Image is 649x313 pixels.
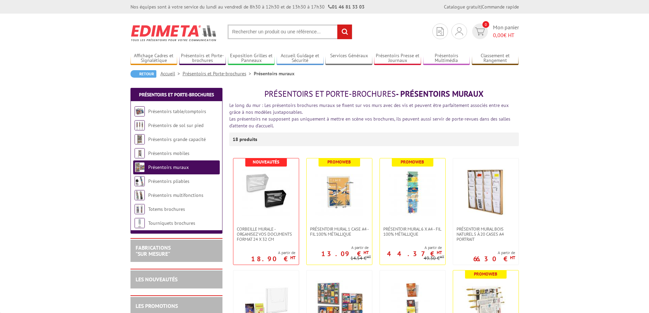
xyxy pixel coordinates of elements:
a: Présentoirs de sol sur pied [148,122,203,128]
span: € HT [493,31,519,39]
sup: HT [290,255,295,261]
img: Présentoirs de sol sur pied [135,120,145,130]
span: Corbeille Murale - Organisez vos documents format 24 x 32 cm [237,226,295,242]
sup: HT [440,254,444,259]
a: Corbeille Murale - Organisez vos documents format 24 x 32 cm [233,226,299,242]
span: Présentoir Mural Bois naturel 5 à 20 cases A4 Portrait [457,226,515,242]
a: FABRICATIONS"Sur Mesure" [136,244,171,257]
a: Présentoirs muraux [148,164,189,170]
li: Présentoirs muraux [254,70,294,77]
a: Services Généraux [325,53,372,64]
p: 66.30 € [473,257,515,261]
a: Présentoirs multifonctions [148,192,203,198]
a: Présentoirs Presse et Journaux [374,53,421,64]
a: Retour [130,70,156,78]
p: 18.90 € [251,257,295,261]
a: Catalogue gratuit [444,4,481,10]
img: Présentoirs table/comptoirs [135,106,145,116]
img: Présentoirs grande capacité [135,134,145,144]
span: Présentoirs et Porte-brochures [264,89,396,99]
a: Présentoir mural 1 case A4 - Fil 100% métallique [307,226,372,237]
span: 0 [482,21,489,28]
b: Promoweb [401,159,424,165]
img: Corbeille Murale - Organisez vos documents format 24 x 32 cm [242,169,290,216]
p: 18 produits [233,132,258,146]
div: | [444,3,519,10]
a: Totems brochures [148,206,185,212]
span: Mon panier [493,24,519,39]
img: Edimeta [130,20,217,46]
a: Présentoirs et Porte-brochures [139,92,214,98]
a: Présentoir Mural Bois naturel 5 à 20 cases A4 Portrait [453,226,519,242]
img: Présentoir mural 1 case A4 - Fil 100% métallique [315,169,363,216]
a: Affichage Cadres et Signalétique [130,53,177,64]
a: Présentoirs grande capacité [148,136,206,142]
font: Le long du mur : Les présentoirs brochures muraux se fixent sur vos murs avec des vis et peuvent ... [229,102,509,115]
img: Présentoirs multifonctions [135,190,145,200]
a: Présentoir mural 6 x A4 - Fil 100% métallique [380,226,445,237]
img: Présentoir Mural Bois naturel 5 à 20 cases A4 Portrait [462,169,510,216]
a: Accueil [160,71,183,77]
a: Présentoirs pliables [148,178,189,184]
a: Commande rapide [482,4,519,10]
img: devis rapide [475,28,485,35]
sup: HT [437,250,442,255]
p: 13.09 € [321,252,369,256]
a: Présentoirs mobiles [148,150,189,156]
a: LES PROMOTIONS [136,302,178,309]
input: rechercher [337,25,352,39]
a: Présentoirs Multimédia [423,53,470,64]
b: Promoweb [327,159,351,165]
span: Présentoir mural 6 x A4 - Fil 100% métallique [383,226,442,237]
span: A partir de [380,245,442,250]
img: Présentoir mural 6 x A4 - Fil 100% métallique [389,169,436,216]
sup: HT [367,254,371,259]
img: Tourniquets brochures [135,218,145,228]
span: A partir de [307,245,369,250]
b: Promoweb [474,271,497,277]
strong: 01 46 81 33 03 [328,4,365,10]
span: A partir de [473,250,515,255]
span: A partir de [251,250,295,255]
input: Rechercher un produit ou une référence... [228,25,352,39]
p: 14.54 € [351,256,371,261]
span: 0,00 [493,32,504,38]
img: Présentoirs muraux [135,162,145,172]
font: Les présentoirs ne supposent pas uniquement à mettre en scène vos brochures, ils peuvent aussi se... [229,116,510,129]
div: Nos équipes sont à votre service du lundi au vendredi de 8h30 à 12h30 et de 13h30 à 17h30 [130,3,365,10]
a: Exposition Grilles et Panneaux [228,53,275,64]
p: 49.30 € [424,256,444,261]
sup: HT [364,250,369,255]
img: Totems brochures [135,204,145,214]
a: Classement et Rangement [472,53,519,64]
a: Présentoirs table/comptoirs [148,108,206,114]
b: Nouveautés [253,159,279,165]
a: Présentoirs et Porte-brochures [183,71,254,77]
img: devis rapide [437,27,444,36]
sup: HT [510,255,515,261]
h1: - Présentoirs muraux [229,90,519,98]
img: devis rapide [455,27,463,35]
a: devis rapide 0 Mon panier 0,00€ HT [470,24,519,39]
a: Tourniquets brochures [148,220,195,226]
img: Présentoirs pliables [135,176,145,186]
a: Présentoirs et Porte-brochures [179,53,226,64]
p: 44.37 € [387,252,442,256]
a: Accueil Guidage et Sécurité [277,53,324,64]
a: LES NOUVEAUTÉS [136,276,177,283]
img: Présentoirs mobiles [135,148,145,158]
span: Présentoir mural 1 case A4 - Fil 100% métallique [310,226,369,237]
